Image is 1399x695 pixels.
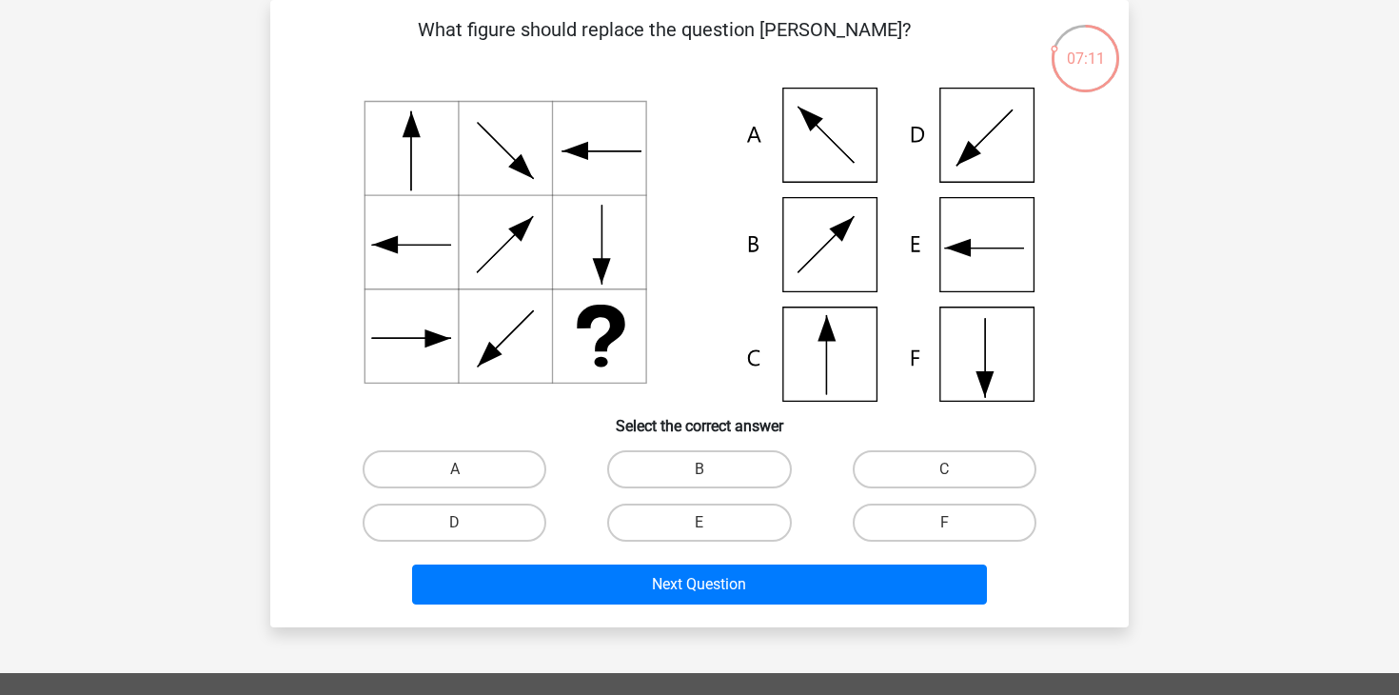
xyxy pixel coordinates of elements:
[1050,23,1121,70] div: 07:11
[301,15,1027,72] p: What figure should replace the question [PERSON_NAME]?
[853,450,1036,488] label: C
[607,504,791,542] label: E
[301,402,1098,435] h6: Select the correct answer
[607,450,791,488] label: B
[412,565,988,605] button: Next Question
[363,504,546,542] label: D
[853,504,1036,542] label: F
[363,450,546,488] label: A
